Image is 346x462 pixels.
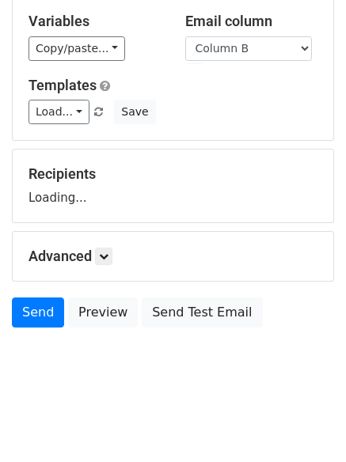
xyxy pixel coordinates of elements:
[29,77,97,93] a: Templates
[29,100,89,124] a: Load...
[114,100,155,124] button: Save
[29,36,125,61] a: Copy/paste...
[29,165,317,206] div: Loading...
[68,297,138,328] a: Preview
[29,248,317,265] h5: Advanced
[267,386,346,462] iframe: Chat Widget
[12,297,64,328] a: Send
[142,297,262,328] a: Send Test Email
[29,165,317,183] h5: Recipients
[185,13,318,30] h5: Email column
[29,13,162,30] h5: Variables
